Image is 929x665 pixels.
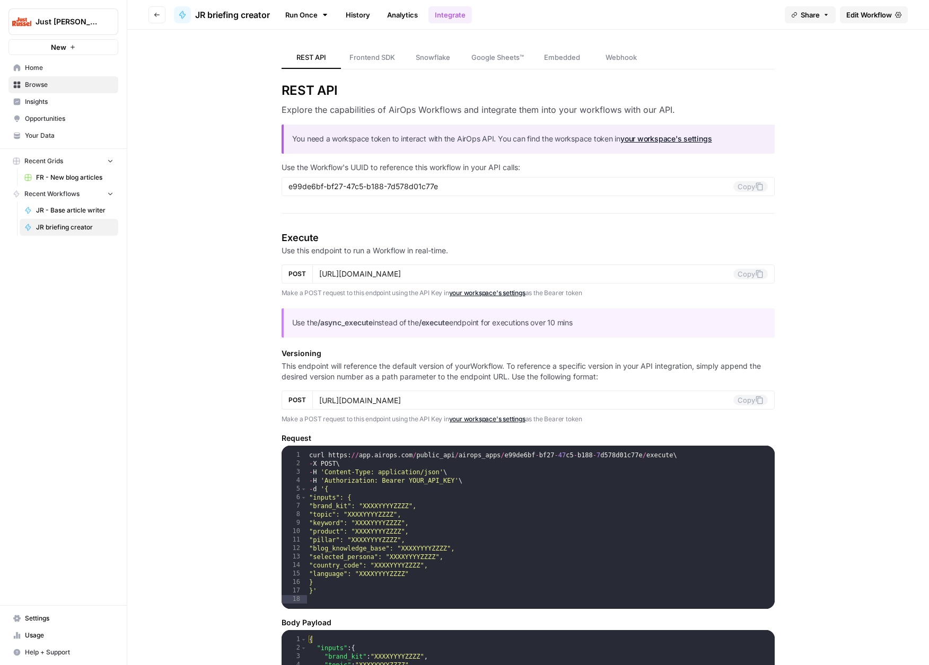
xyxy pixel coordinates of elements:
span: Toggle code folding, rows 2 through 12 [301,644,306,652]
a: Embedded [532,47,592,69]
h2: REST API [282,82,775,99]
h3: Explore the capabilities of AirOps Workflows and integrate them into your workflows with our API. [282,103,775,116]
button: New [8,39,118,55]
a: Edit Workflow [840,6,908,23]
span: JR briefing creator [36,223,113,232]
a: Insights [8,93,118,110]
a: your workspace's settings [449,289,525,297]
h4: Execute [282,230,775,245]
span: Help + Support [25,648,113,657]
span: Edit Workflow [846,10,892,20]
span: Toggle code folding, rows 1 through 13 [301,635,306,644]
a: Opportunities [8,110,118,127]
div: 3 [282,468,307,476]
a: REST API [282,47,341,69]
a: Settings [8,610,118,627]
div: 15 [282,570,307,578]
div: 9 [282,519,307,527]
strong: /async_execute [318,318,373,327]
span: Toggle code folding, rows 5 through 17 [301,485,306,493]
a: Snowflake [404,47,463,69]
a: Integrate [428,6,472,23]
span: POST [288,269,306,279]
button: Copy [733,181,768,192]
div: 2 [282,459,307,468]
a: JR briefing creator [174,6,270,23]
a: History [339,6,376,23]
p: Use the instead of the endpoint for executions over 10 mins [292,317,767,329]
a: Your Data [8,127,118,144]
div: 12 [282,544,307,553]
span: Google Sheets™ [471,52,524,63]
h5: Request [282,433,775,444]
h5: Versioning [282,348,775,359]
div: 1 [282,635,307,644]
a: your workspace's settings [449,415,525,423]
div: 14 [282,561,307,570]
button: Copy [733,395,768,405]
p: You need a workspace token to interact with the AirOps API. You can find the workspace token in [292,133,767,145]
div: 1 [282,451,307,459]
div: 18 [282,595,307,604]
a: Run Once [278,6,335,24]
p: Use this endpoint to run a Workflow in real-time. [282,245,775,256]
span: Embedded [544,52,580,63]
span: Just [PERSON_NAME] [36,16,100,27]
button: Copy [733,269,768,279]
button: Workspace: Just Russel [8,8,118,35]
span: Opportunities [25,114,113,123]
a: JR - Base article writer [20,202,118,219]
div: 2 [282,644,307,652]
a: Webhook [592,47,651,69]
div: 17 [282,587,307,595]
a: Google Sheets™ [463,47,532,69]
span: Usage [25,631,113,640]
span: Browse [25,80,113,90]
div: 5 [282,485,307,493]
span: FR - New blog articles [36,173,113,182]
span: POST [288,395,306,405]
a: your workspace's settings [620,134,712,143]
div: 13 [282,553,307,561]
h5: Body Payload [282,617,775,628]
a: Browse [8,76,118,93]
span: Home [25,63,113,73]
a: Home [8,59,118,76]
span: Toggle code folding, rows 6 through 16 [301,493,306,502]
span: New [51,42,66,52]
span: Insights [25,97,113,107]
button: Share [785,6,836,23]
div: 7 [282,502,307,510]
span: JR briefing creator [195,8,270,21]
span: Share [801,10,820,20]
p: Make a POST request to this endpoint using the API Key in as the Bearer token [282,288,775,298]
button: Recent Grids [8,153,118,169]
a: Usage [8,627,118,644]
button: Recent Workflows [8,186,118,202]
div: 11 [282,536,307,544]
span: Your Data [25,131,113,140]
img: Just Russel Logo [12,12,31,31]
button: Help + Support [8,644,118,661]
div: 3 [282,652,307,661]
div: 10 [282,527,307,536]
span: Recent Grids [24,156,63,166]
div: 4 [282,476,307,485]
a: JR briefing creator [20,219,118,236]
a: Analytics [381,6,424,23]
div: 16 [282,578,307,587]
span: JR - Base article writer [36,206,113,215]
span: Settings [25,614,113,623]
p: Make a POST request to this endpoint using the API Key in as the Bearer token [282,414,775,424]
div: 6 [282,493,307,502]
span: Recent Workflows [24,189,80,199]
a: FR - New blog articles [20,169,118,186]
p: This endpoint will reference the default version of your Workflow . To reference a specific versi... [282,361,775,382]
span: REST API [296,52,326,63]
div: 8 [282,510,307,519]
p: Use the Workflow's UUID to reference this workflow in your API calls: [282,162,775,173]
strong: /execute [419,318,449,327]
span: Webhook [606,52,637,63]
span: Frontend SDK [349,52,395,63]
span: Snowflake [416,52,450,63]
